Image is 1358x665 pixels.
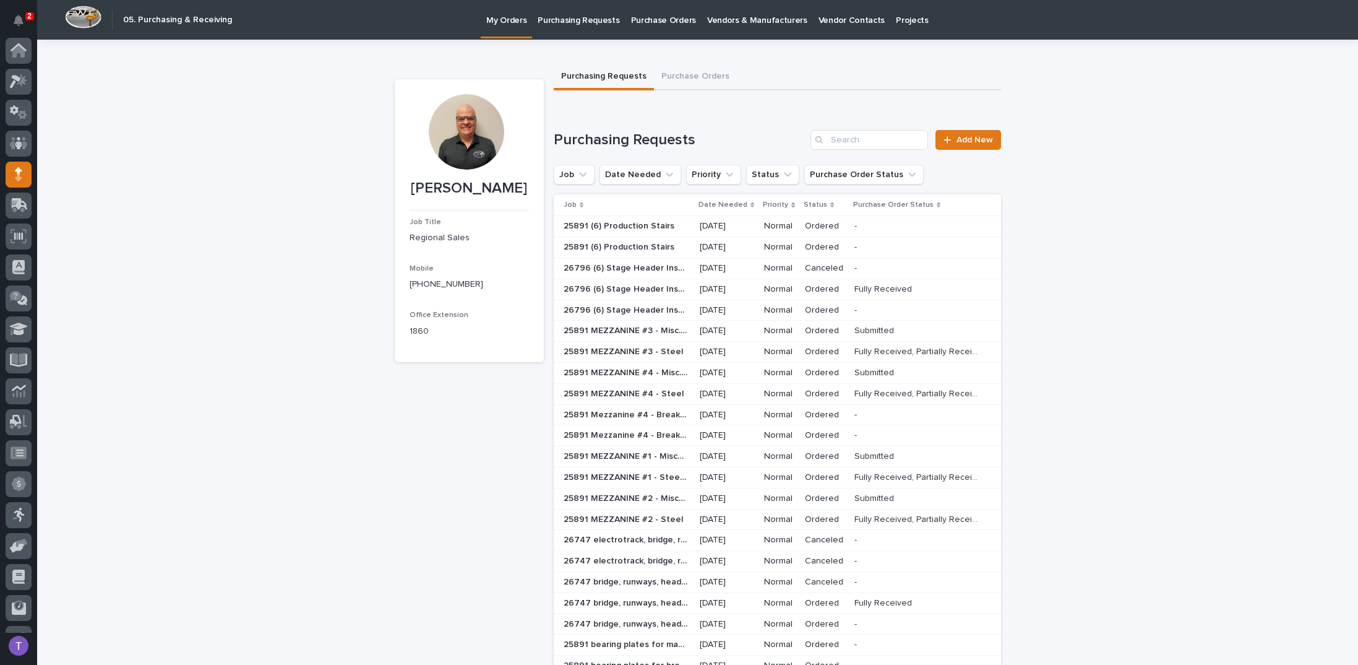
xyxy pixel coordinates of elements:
tr: 26747 bridge, runways, headers, Electrotrack26747 bridge, runways, headers, Electrotrack [DATE]No... [554,572,1001,593]
p: Ordered [805,410,844,420]
tr: 25891 MEZZANINE #2 - Miscellaneous hardware and materials25891 MEZZANINE #2 - Miscellaneous hardw... [554,488,1001,509]
tr: 25891 MEZZANINE #3 - Steel25891 MEZZANINE #3 - Steel [DATE]NormalOrderedFully Received, Partially... [554,342,1001,363]
p: 25891 (6) Production Stairs [564,240,677,253]
p: [DATE] [700,430,754,441]
tr: 25891 MEZZANINE #1 - Miscellaneous hardware and materials25891 MEZZANINE #1 - Miscellaneous hardw... [554,446,1001,467]
p: [DATE] [700,410,754,420]
p: 26747 bridge, runways, headers, Electrotrack [564,617,690,630]
p: - [854,261,859,274]
p: - [854,554,859,567]
p: - [854,240,859,253]
p: Status [804,198,827,212]
p: Submitted [854,323,896,336]
p: Fully Received, Partially Received [854,344,981,357]
p: [DATE] [700,640,754,650]
tr: 26747 electrotrack, bridge, runways and headers26747 electrotrack, bridge, runways and headers [D... [554,530,1001,551]
p: 26747 electrotrack, bridge, runways and headers [564,532,690,545]
p: Ordered [805,515,844,525]
tr: 26747 bridge, runways, headers, Electrotrack26747 bridge, runways, headers, Electrotrack [DATE]No... [554,614,1001,635]
p: Fully Received [854,596,914,609]
p: Ordered [805,221,844,232]
p: - [854,219,859,232]
button: Notifications [6,7,32,33]
p: Ordered [805,389,844,399]
p: Ordered [805,242,844,253]
h2: 05. Purchasing & Receiving [123,15,232,25]
p: 26747 bridge, runways, headers, Electrotrack [564,575,690,588]
p: 25891 MEZZANINE #1 - Steel materials [564,470,690,483]
button: Purchasing Requests [554,64,654,90]
p: Submitted [854,365,896,378]
p: Normal [764,640,795,650]
img: Workspace Logo [65,6,101,28]
button: Job [554,165,595,185]
p: 26747 electrotrack, bridge, runways and headers [564,554,690,567]
tr: 25891 Mezzanine #4 - Breakroom Switchback Stairs25891 Mezzanine #4 - Breakroom Switchback Stairs ... [554,404,1001,425]
p: 25891 MEZZANINE #3 - Steel [564,344,685,357]
p: Ordered [805,493,844,504]
p: [DATE] [700,515,754,525]
a: [PHONE_NUMBER] [410,280,483,289]
p: [DATE] [700,577,754,588]
p: [DATE] [700,284,754,295]
p: Ordered [805,326,844,336]
span: Add New [956,136,993,144]
span: Office Extension [410,311,468,319]
button: Status [746,165,799,185]
tr: 26747 bridge, runways, headers, Electrotrack26747 bridge, runways, headers, Electrotrack [DATE]No... [554,593,1001,614]
p: Normal [764,515,795,525]
p: Normal [764,326,795,336]
p: 25891 Mezzanine #4 - Breakroom Switchback Stairs [564,407,690,420]
p: Fully Received [854,282,914,295]
p: Ordered [805,598,844,609]
p: 25891 MEZZANINE #3 - Misc. Hardware [564,323,690,336]
p: Fully Received, Partially Received [854,512,981,525]
p: - [854,428,859,441]
p: [DATE] [700,305,754,316]
p: - [854,303,859,316]
p: 25891 MEZZANINE #4 - Misc. Parts & Hardware [564,365,690,378]
p: Normal [764,263,795,274]
p: Normal [764,284,795,295]
button: Priority [686,165,741,185]
p: Normal [764,368,795,378]
p: Normal [764,242,795,253]
p: [DATE] [700,326,754,336]
tr: 25891 MEZZANINE #2 - Steel25891 MEZZANINE #2 - Steel [DATE]NormalOrderedFully Received, Partially... [554,509,1001,530]
p: Normal [764,451,795,462]
p: Canceled [805,263,844,274]
p: Normal [764,389,795,399]
button: users-avatar [6,633,32,659]
p: Fully Received, Partially Received [854,386,981,399]
p: [DATE] [700,535,754,545]
p: Normal [764,577,795,588]
p: Normal [764,347,795,357]
tr: 25891 MEZZANINE #4 - Steel25891 MEZZANINE #4 - Steel [DATE]NormalOrderedFully Received, Partially... [554,383,1001,404]
p: [DATE] [700,556,754,567]
p: - [854,575,859,588]
p: - [854,637,859,650]
p: [DATE] [700,472,754,483]
p: 25891 MEZZANINE #4 - Steel [564,386,686,399]
p: 25891 MEZZANINE #2 - Steel [564,512,685,525]
p: Normal [764,598,795,609]
p: Ordered [805,430,844,441]
tr: 25891 MEZZANINE #1 - Steel materials25891 MEZZANINE #1 - Steel materials [DATE]NormalOrderedFully... [554,467,1001,488]
p: Normal [764,619,795,630]
p: 2 [27,12,32,20]
tr: 26796 (6) Stage Header Installation26796 (6) Stage Header Installation [DATE]NormalCanceled-- [554,258,1001,279]
p: Ordered [805,619,844,630]
p: Date Needed [698,198,747,212]
p: 26796 (6) Stage Header Installation [564,303,690,316]
p: Canceled [805,577,844,588]
tr: 26796 (6) Stage Header Installation26796 (6) Stage Header Installation [DATE]NormalOrdered-- [554,300,1001,321]
input: Search [810,130,928,150]
tr: 25891 MEZZANINE #4 - Misc. Parts & Hardware25891 MEZZANINE #4 - Misc. Parts & Hardware [DATE]Norm... [554,362,1001,383]
p: Ordered [805,451,844,462]
p: [DATE] [700,389,754,399]
p: [DATE] [700,619,754,630]
tr: 25891 (6) Production Stairs25891 (6) Production Stairs [DATE]NormalOrdered-- [554,237,1001,258]
p: Ordered [805,284,844,295]
p: - [854,407,859,420]
p: [DATE] [700,347,754,357]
